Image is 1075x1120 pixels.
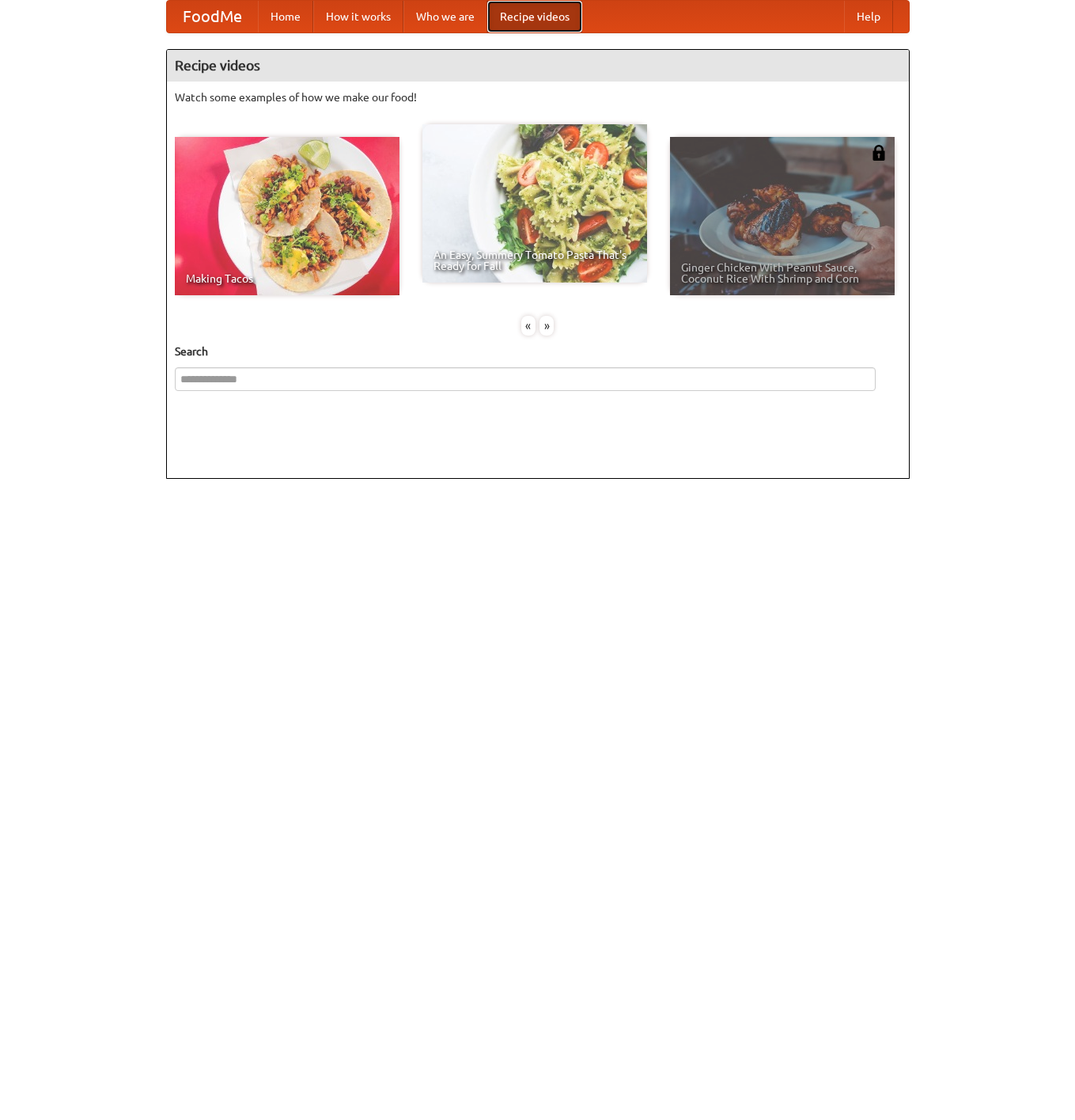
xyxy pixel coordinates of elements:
p: Watch some examples of how we make our food! [175,89,901,105]
a: Who we are [403,1,487,32]
a: Home [258,1,313,32]
img: 483408.png [871,145,887,161]
a: FoodMe [167,1,258,32]
h4: Recipe videos [167,50,909,82]
a: Making Tacos [175,137,399,295]
a: Help [844,1,893,32]
div: « [521,316,536,336]
h5: Search [175,344,901,359]
a: An Easy, Summery Tomato Pasta That's Ready for Fall [422,124,647,283]
span: Making Tacos [186,273,388,284]
div: » [539,316,554,336]
a: How it works [313,1,403,32]
a: Recipe videos [487,1,582,32]
span: An Easy, Summery Tomato Pasta That's Ready for Fall [433,249,636,271]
